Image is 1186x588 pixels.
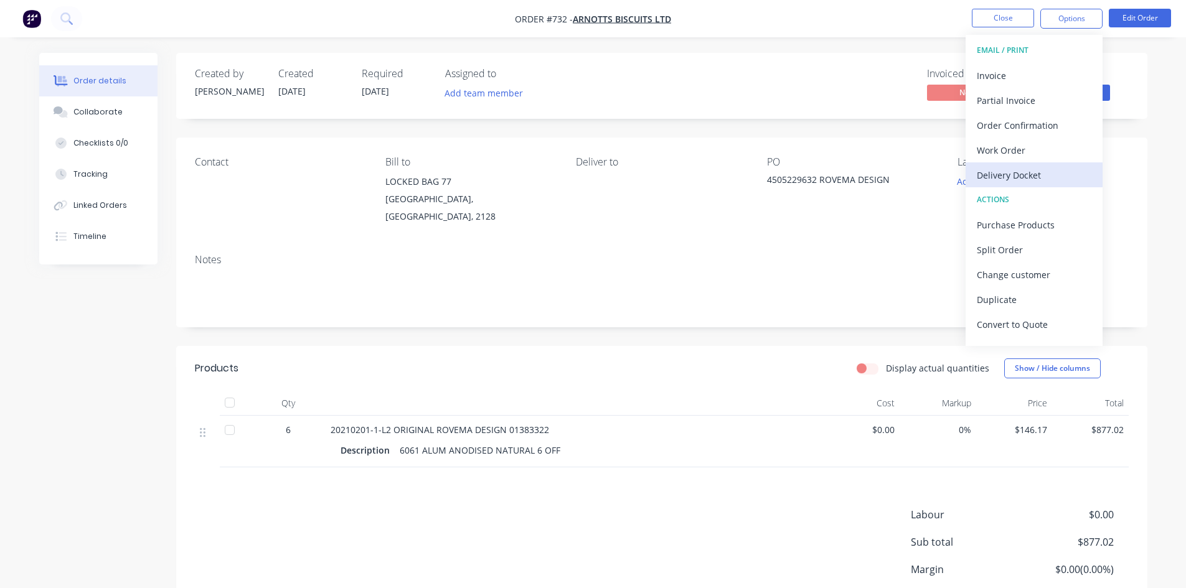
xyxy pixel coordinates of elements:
[824,391,900,416] div: Cost
[573,13,671,25] a: ARNOTTS BISCUITS LTD
[39,96,158,128] button: Collaborate
[73,200,127,211] div: Linked Orders
[576,156,746,168] div: Deliver to
[966,212,1103,237] button: Purchase Products
[905,423,971,436] span: 0%
[900,391,976,416] div: Markup
[927,68,1020,80] div: Invoiced
[22,9,41,28] img: Factory
[977,42,1091,58] div: EMAIL / PRINT
[911,534,1022,549] span: Sub total
[39,128,158,159] button: Checklists 0/0
[977,116,1091,134] div: Order Confirmation
[1109,9,1171,27] button: Edit Order
[395,441,565,459] div: 6061 ALUM ANODISED NATURAL 6 OFF
[976,391,1053,416] div: Price
[972,9,1034,27] button: Close
[966,237,1103,262] button: Split Order
[195,68,263,80] div: Created by
[73,169,108,180] div: Tracking
[966,138,1103,162] button: Work Order
[981,423,1048,436] span: $146.17
[286,423,291,436] span: 6
[966,162,1103,187] button: Delivery Docket
[385,156,556,168] div: Bill to
[362,68,430,80] div: Required
[911,507,1022,522] span: Labour
[195,156,365,168] div: Contact
[73,138,128,149] div: Checklists 0/0
[977,166,1091,184] div: Delivery Docket
[341,441,395,459] div: Description
[829,423,895,436] span: $0.00
[39,221,158,252] button: Timeline
[911,562,1022,577] span: Margin
[927,85,1002,100] span: No
[385,173,556,225] div: LOCKED BAG 77[GEOGRAPHIC_DATA], [GEOGRAPHIC_DATA], 2128
[977,266,1091,284] div: Change customer
[1057,423,1124,436] span: $877.02
[966,187,1103,212] button: ACTIONS
[39,65,158,96] button: Order details
[1021,507,1113,522] span: $0.00
[977,141,1091,159] div: Work Order
[1021,534,1113,549] span: $877.02
[445,85,530,101] button: Add team member
[73,106,123,118] div: Collaborate
[195,361,238,376] div: Products
[951,173,1008,190] button: Add labels
[445,68,570,80] div: Assigned to
[515,13,573,25] span: Order #732 -
[362,85,389,97] span: [DATE]
[278,85,306,97] span: [DATE]
[39,190,158,221] button: Linked Orders
[977,67,1091,85] div: Invoice
[977,315,1091,334] div: Convert to Quote
[1052,391,1129,416] div: Total
[977,192,1091,208] div: ACTIONS
[966,88,1103,113] button: Partial Invoice
[438,85,529,101] button: Add team member
[385,173,556,190] div: LOCKED BAG 77
[767,156,938,168] div: PO
[278,68,347,80] div: Created
[73,231,106,242] div: Timeline
[977,91,1091,110] div: Partial Invoice
[966,262,1103,287] button: Change customer
[977,216,1091,234] div: Purchase Products
[966,312,1103,337] button: Convert to Quote
[966,337,1103,362] button: Archive
[966,113,1103,138] button: Order Confirmation
[39,159,158,190] button: Tracking
[958,156,1128,168] div: Labels
[966,38,1103,63] button: EMAIL / PRINT
[966,63,1103,88] button: Invoice
[73,75,126,86] div: Order details
[1004,358,1101,378] button: Show / Hide columns
[195,254,1129,266] div: Notes
[977,291,1091,309] div: Duplicate
[1021,562,1113,577] span: $0.00 ( 0.00 %)
[886,362,989,375] label: Display actual quantities
[195,85,263,98] div: [PERSON_NAME]
[977,241,1091,259] div: Split Order
[1040,9,1103,29] button: Options
[385,190,556,225] div: [GEOGRAPHIC_DATA], [GEOGRAPHIC_DATA], 2128
[977,340,1091,358] div: Archive
[251,391,326,416] div: Qty
[767,173,923,190] div: 4505229632 ROVEMA DESIGN
[966,287,1103,312] button: Duplicate
[331,424,549,436] span: 20210201-1-L2 ORIGINAL ROVEMA DESIGN 01383322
